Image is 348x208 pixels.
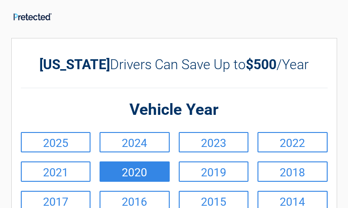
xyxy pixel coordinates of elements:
a: 2022 [257,132,328,152]
a: 2024 [100,132,170,152]
a: 2018 [257,161,328,182]
a: 2020 [100,161,170,182]
h2: Vehicle Year [21,99,328,121]
img: Main Logo [14,13,52,20]
a: 2019 [179,161,249,182]
b: $500 [246,57,276,72]
h2: Drivers Can Save Up to /Year [21,57,328,72]
a: 2023 [179,132,249,152]
a: 2021 [21,161,91,182]
b: [US_STATE] [39,57,110,72]
a: 2025 [21,132,91,152]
